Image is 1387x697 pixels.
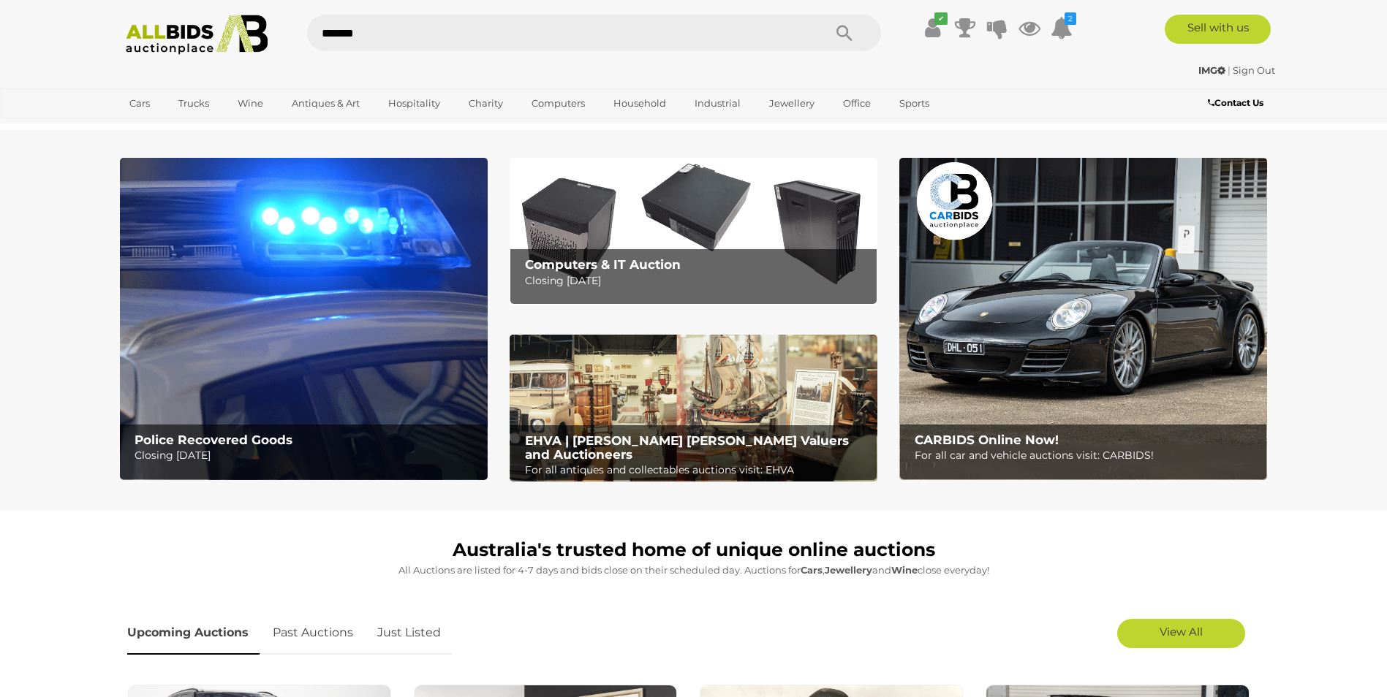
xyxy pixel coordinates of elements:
[1208,95,1267,111] a: Contact Us
[120,158,488,480] img: Police Recovered Goods
[510,158,877,305] a: Computers & IT Auction Computers & IT Auction Closing [DATE]
[525,272,869,290] p: Closing [DATE]
[685,91,750,115] a: Industrial
[1198,64,1228,76] a: IMG
[228,91,273,115] a: Wine
[825,564,872,576] strong: Jewellery
[135,433,292,447] b: Police Recovered Goods
[522,91,594,115] a: Computers
[808,15,881,51] button: Search
[834,91,880,115] a: Office
[890,91,939,115] a: Sports
[915,446,1259,465] p: For all car and vehicle auctions visit: CARBIDS!
[120,91,159,115] a: Cars
[1051,15,1073,41] a: 2
[760,91,824,115] a: Jewellery
[459,91,513,115] a: Charity
[1165,15,1271,44] a: Sell with us
[1117,619,1245,648] a: View All
[120,158,488,480] a: Police Recovered Goods Police Recovered Goods Closing [DATE]
[1160,625,1203,639] span: View All
[169,91,219,115] a: Trucks
[1198,64,1225,76] strong: IMG
[922,15,944,41] a: ✔
[801,564,823,576] strong: Cars
[127,540,1261,560] h1: Australia's trusted home of unique online auctions
[899,158,1267,480] a: CARBIDS Online Now! CARBIDS Online Now! For all car and vehicle auctions visit: CARBIDS!
[510,335,877,482] img: EHVA | Evans Hastings Valuers and Auctioneers
[127,562,1261,579] p: All Auctions are listed for 4-7 days and bids close on their scheduled day. Auctions for , and cl...
[1065,12,1076,25] i: 2
[934,12,948,25] i: ✔
[525,461,869,479] p: For all antiques and collectables auctions visit: EHVA
[135,446,479,465] p: Closing [DATE]
[262,612,364,655] a: Past Auctions
[525,433,849,462] b: EHVA | [PERSON_NAME] [PERSON_NAME] Valuers and Auctioneers
[915,433,1059,447] b: CARBIDS Online Now!
[1228,64,1231,76] span: |
[282,91,369,115] a: Antiques & Art
[120,115,243,140] a: [GEOGRAPHIC_DATA]
[604,91,676,115] a: Household
[891,564,918,576] strong: Wine
[118,15,276,55] img: Allbids.com.au
[525,257,681,272] b: Computers & IT Auction
[510,158,877,305] img: Computers & IT Auction
[899,158,1267,480] img: CARBIDS Online Now!
[379,91,450,115] a: Hospitality
[1233,64,1275,76] a: Sign Out
[127,612,260,655] a: Upcoming Auctions
[1208,97,1263,108] b: Contact Us
[510,335,877,482] a: EHVA | Evans Hastings Valuers and Auctioneers EHVA | [PERSON_NAME] [PERSON_NAME] Valuers and Auct...
[366,612,452,655] a: Just Listed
